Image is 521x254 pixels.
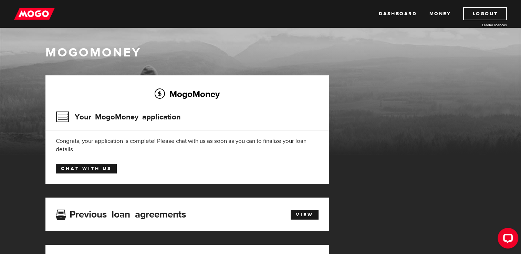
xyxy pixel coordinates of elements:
[291,210,319,220] a: View
[429,7,451,20] a: Money
[56,164,117,173] a: Chat with us
[45,45,476,60] h1: MogoMoney
[56,209,186,218] h3: Previous loan agreements
[56,108,181,126] h3: Your MogoMoney application
[379,7,417,20] a: Dashboard
[492,225,521,254] iframe: LiveChat chat widget
[56,137,319,154] div: Congrats, your application is complete! Please chat with us as soon as you can to finalize your l...
[14,7,55,20] img: mogo_logo-11ee424be714fa7cbb0f0f49df9e16ec.png
[455,22,507,28] a: Lender licences
[463,7,507,20] a: Logout
[56,87,319,101] h2: MogoMoney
